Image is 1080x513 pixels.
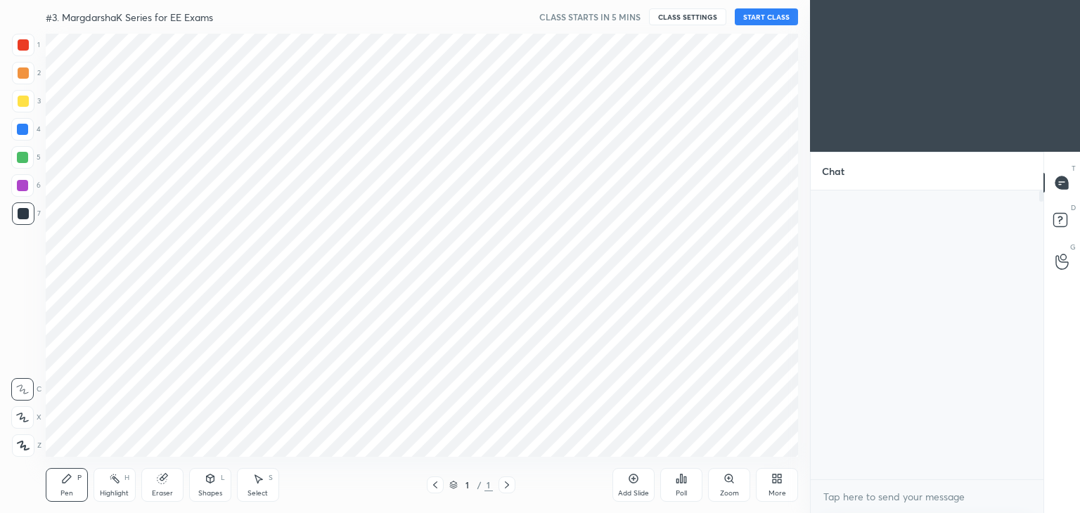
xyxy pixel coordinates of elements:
div: Highlight [100,490,129,497]
div: Select [247,490,268,497]
div: 7 [12,202,41,225]
h5: CLASS STARTS IN 5 MINS [539,11,641,23]
div: 5 [11,146,41,169]
div: H [124,474,129,481]
div: Eraser [152,490,173,497]
div: Add Slide [618,490,649,497]
div: 2 [12,62,41,84]
div: 1 [461,481,475,489]
div: Poll [676,490,687,497]
div: S [269,474,273,481]
div: 6 [11,174,41,197]
button: START CLASS [735,8,798,25]
div: 1 [484,479,493,491]
p: Chat [811,152,856,190]
div: Zoom [720,490,739,497]
div: 3 [12,90,41,112]
div: 4 [11,118,41,141]
button: CLASS SETTINGS [649,8,726,25]
div: 1 [12,34,40,56]
div: Pen [60,490,73,497]
h4: #3. MargdarshaK Series for EE Exams [46,11,213,24]
div: Z [12,434,41,457]
div: Shapes [198,490,222,497]
p: D [1071,202,1076,213]
p: G [1070,242,1076,252]
div: L [221,474,225,481]
div: More [769,490,786,497]
div: P [77,474,82,481]
div: C [11,378,41,401]
div: / [477,481,482,489]
div: X [11,406,41,429]
p: T [1072,163,1076,174]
